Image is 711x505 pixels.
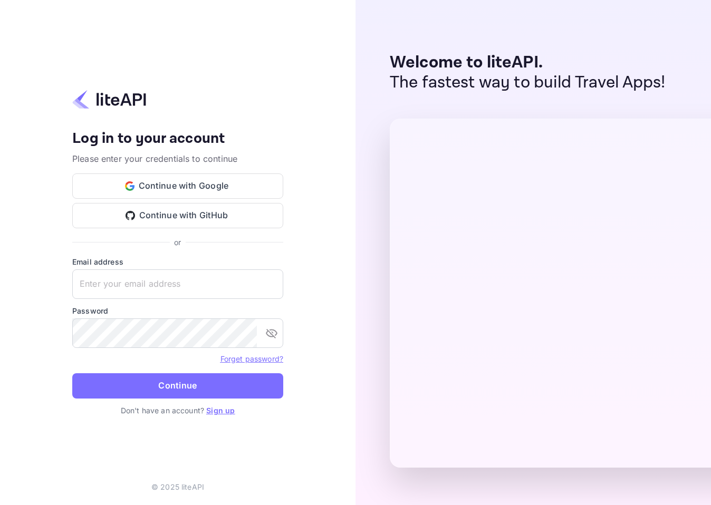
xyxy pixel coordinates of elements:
[206,406,235,415] a: Sign up
[72,405,283,416] p: Don't have an account?
[72,256,283,267] label: Email address
[72,269,283,299] input: Enter your email address
[390,73,666,93] p: The fastest way to build Travel Apps!
[72,173,283,199] button: Continue with Google
[151,481,204,492] p: © 2025 liteAPI
[390,53,666,73] p: Welcome to liteAPI.
[72,305,283,316] label: Password
[72,89,146,110] img: liteapi
[261,323,282,344] button: toggle password visibility
[220,353,283,364] a: Forget password?
[72,130,283,148] h4: Log in to your account
[72,373,283,399] button: Continue
[174,237,181,248] p: or
[72,203,283,228] button: Continue with GitHub
[72,152,283,165] p: Please enter your credentials to continue
[220,354,283,363] a: Forget password?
